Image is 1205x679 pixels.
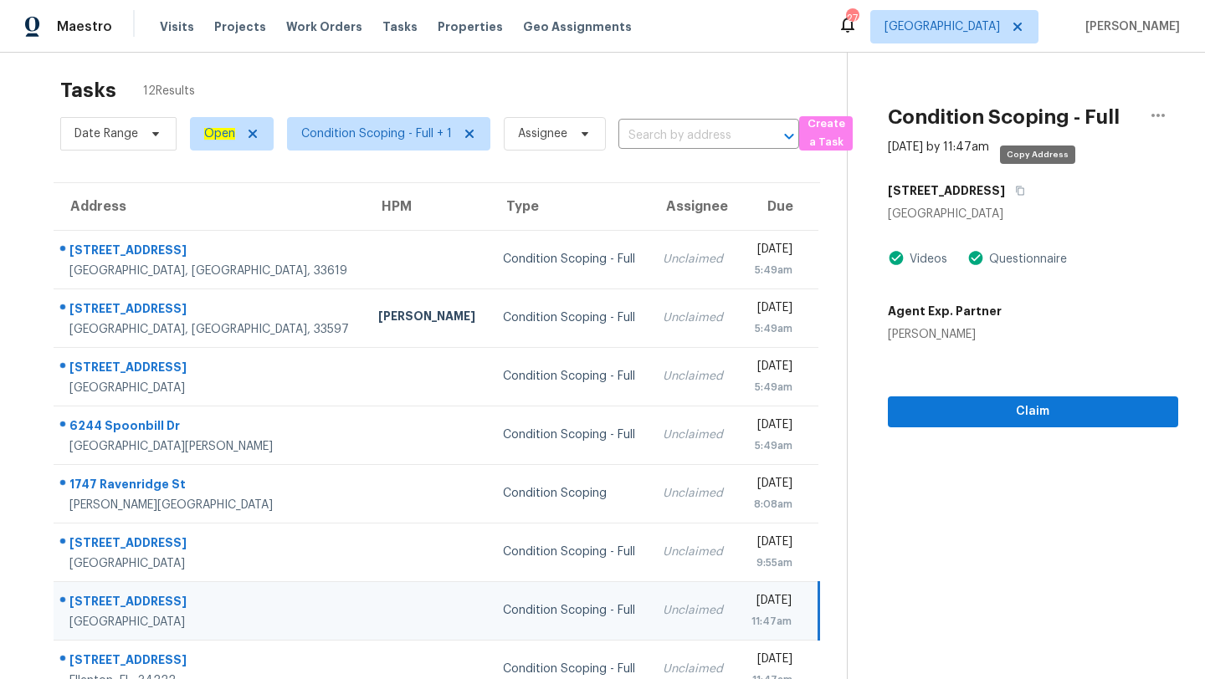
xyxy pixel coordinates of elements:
[214,18,266,35] span: Projects
[984,251,1067,268] div: Questionnaire
[1079,18,1180,35] span: [PERSON_NAME]
[378,308,476,329] div: [PERSON_NAME]
[160,18,194,35] span: Visits
[618,123,752,149] input: Search by address
[69,438,351,455] div: [GEOGRAPHIC_DATA][PERSON_NAME]
[438,18,503,35] span: Properties
[751,416,792,437] div: [DATE]
[901,401,1165,422] span: Claim
[663,661,724,677] div: Unclaimed
[751,299,792,320] div: [DATE]
[503,309,636,326] div: Condition Scoping - Full
[69,417,351,438] div: 6244 Spoonbill Dr
[663,368,724,385] div: Unclaimed
[751,475,792,496] div: [DATE]
[888,326,1002,343] div: [PERSON_NAME]
[888,249,905,267] img: Artifact Present Icon
[888,396,1178,427] button: Claim
[751,613,792,630] div: 11:47am
[751,320,792,337] div: 5:49am
[905,251,947,268] div: Videos
[286,18,362,35] span: Work Orders
[503,251,636,268] div: Condition Scoping - Full
[69,651,351,672] div: [STREET_ADDRESS]
[69,614,351,630] div: [GEOGRAPHIC_DATA]
[888,182,1005,199] h5: [STREET_ADDRESS]
[382,21,418,33] span: Tasks
[751,358,792,379] div: [DATE]
[74,125,138,142] span: Date Range
[751,592,792,613] div: [DATE]
[69,497,351,513] div: [PERSON_NAME][GEOGRAPHIC_DATA]
[503,661,636,677] div: Condition Scoping - Full
[69,593,351,614] div: [STREET_ADDRESS]
[888,139,989,156] div: [DATE] by 11:47am
[737,183,818,230] th: Due
[967,249,984,267] img: Artifact Present Icon
[69,555,351,572] div: [GEOGRAPHIC_DATA]
[57,18,112,35] span: Maestro
[204,128,235,140] ah_el_jm_1744035306855: Open
[663,485,724,502] div: Unclaimed
[777,125,801,148] button: Open
[846,10,858,27] div: 27
[751,496,792,513] div: 8:08am
[69,476,351,497] div: 1747 Ravenridge St
[69,321,351,338] div: [GEOGRAPHIC_DATA], [GEOGRAPHIC_DATA], 33597
[503,544,636,560] div: Condition Scoping - Full
[663,602,724,619] div: Unclaimed
[799,116,853,151] button: Create a Task
[751,437,792,454] div: 5:49am
[503,485,636,502] div: Condition Scoping
[143,83,195,100] span: 12 Results
[808,115,844,153] span: Create a Task
[503,368,636,385] div: Condition Scoping - Full
[69,380,351,396] div: [GEOGRAPHIC_DATA]
[69,242,351,263] div: [STREET_ADDRESS]
[751,554,792,571] div: 9:55am
[523,18,632,35] span: Geo Assignments
[663,251,724,268] div: Unclaimed
[751,533,792,554] div: [DATE]
[490,183,649,230] th: Type
[518,125,567,142] span: Assignee
[751,379,792,396] div: 5:49am
[888,303,1002,319] h5: Agent Exp. Partner
[649,183,737,230] th: Assignee
[888,206,1178,222] div: [GEOGRAPHIC_DATA]
[301,125,452,142] span: Condition Scoping - Full + 1
[888,109,1120,125] h2: Condition Scoping - Full
[663,544,724,560] div: Unclaimed
[751,241,792,262] div: [DATE]
[751,262,792,278] div: 5:49am
[503,426,636,443] div: Condition Scoping - Full
[60,82,116,99] h2: Tasks
[885,18,1000,35] span: [GEOGRAPHIC_DATA]
[69,263,351,279] div: [GEOGRAPHIC_DATA], [GEOGRAPHIC_DATA], 33619
[69,534,351,555] div: [STREET_ADDRESS]
[503,602,636,619] div: Condition Scoping - Full
[365,183,490,230] th: HPM
[54,183,365,230] th: Address
[751,651,792,671] div: [DATE]
[663,309,724,326] div: Unclaimed
[69,359,351,380] div: [STREET_ADDRESS]
[69,300,351,321] div: [STREET_ADDRESS]
[663,426,724,443] div: Unclaimed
